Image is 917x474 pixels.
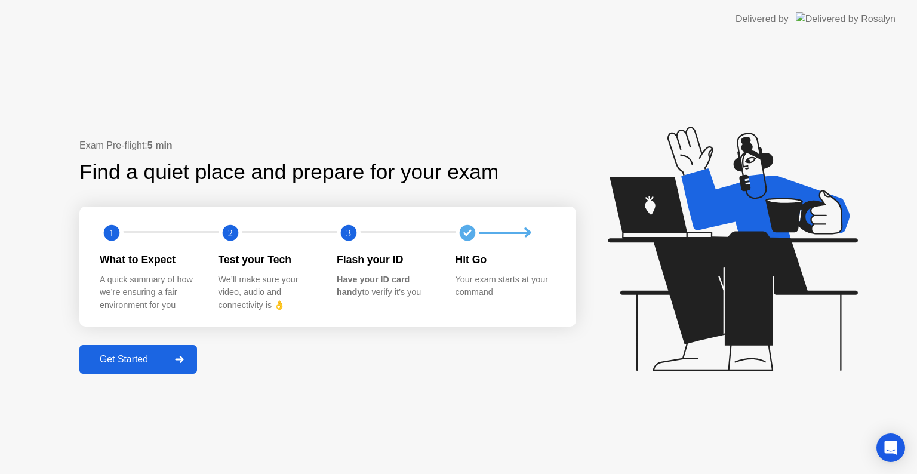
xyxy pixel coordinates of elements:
div: Test your Tech [219,252,318,267]
img: Delivered by Rosalyn [796,12,896,26]
div: Your exam starts at your command [456,273,555,299]
div: A quick summary of how we’re ensuring a fair environment for you [100,273,199,312]
div: Exam Pre-flight: [79,138,576,153]
text: 1 [109,227,114,239]
b: Have your ID card handy [337,275,410,297]
div: to verify it’s you [337,273,436,299]
div: Flash your ID [337,252,436,267]
div: Get Started [83,354,165,365]
div: Delivered by [736,12,789,26]
div: Hit Go [456,252,555,267]
div: We’ll make sure your video, audio and connectivity is 👌 [219,273,318,312]
text: 3 [346,227,351,239]
button: Get Started [79,345,197,374]
b: 5 min [147,140,173,150]
text: 2 [227,227,232,239]
div: Find a quiet place and prepare for your exam [79,156,500,188]
div: Open Intercom Messenger [876,433,905,462]
div: What to Expect [100,252,199,267]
